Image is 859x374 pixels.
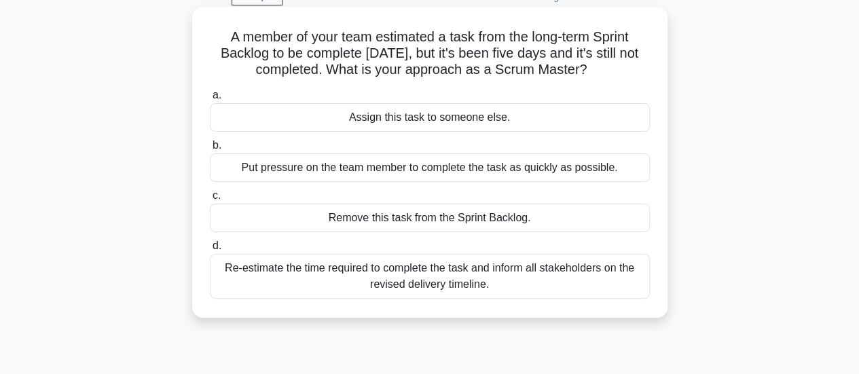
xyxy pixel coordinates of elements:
h5: A member of your team estimated a task from the long-term Sprint Backlog to be complete [DATE], b... [208,29,651,79]
div: Remove this task from the Sprint Backlog. [210,204,650,232]
span: b. [213,139,221,151]
span: d. [213,240,221,251]
div: Assign this task to someone else. [210,103,650,132]
span: a. [213,89,221,100]
div: Re-estimate the time required to complete the task and inform all stakeholders on the revised del... [210,254,650,299]
span: c. [213,189,221,201]
div: Put pressure on the team member to complete the task as quickly as possible. [210,153,650,182]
